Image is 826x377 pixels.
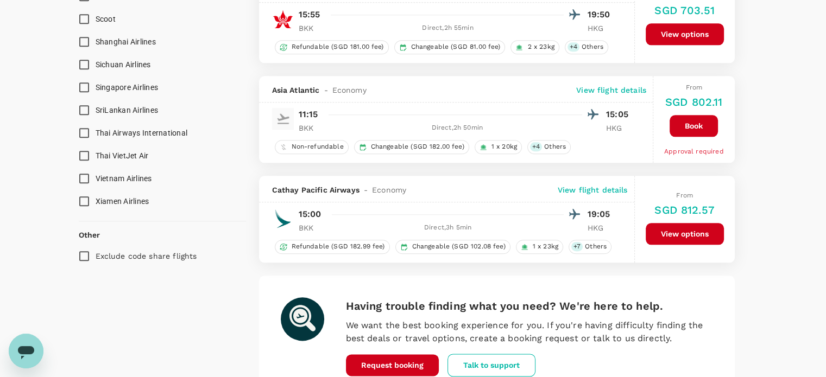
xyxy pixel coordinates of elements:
[360,184,372,195] span: -
[332,23,564,34] div: Direct , 2h 55min
[367,142,469,151] span: Changeable (SGD 182.00 fee)
[96,251,197,261] p: Exclude code share flights
[287,242,389,251] span: Refundable (SGD 182.99 fee)
[510,40,559,54] div: 2 x 23kg
[287,42,388,52] span: Refundable (SGD 181.00 fee)
[407,42,505,52] span: Changeable (SGD 81.00 fee)
[299,23,326,34] p: BKK
[558,184,628,195] p: View flight details
[96,129,188,137] span: Thai Airways International
[606,123,633,133] p: HKG
[346,319,713,345] p: We want the best booking experience for you. If you're having difficulty finding the best deals o...
[299,208,321,221] p: 15:00
[408,242,510,251] span: Changeable (SGD 102.08 fee)
[569,240,611,254] div: +7Others
[588,208,615,221] p: 19:05
[670,115,718,137] button: Book
[96,83,159,92] span: Singapore Airlines
[96,174,152,183] span: Vietnam Airlines
[577,42,608,52] span: Others
[96,151,149,160] span: Thai VietJet Air
[654,201,715,219] h6: SGD 812.57
[272,184,360,195] span: Cathay Pacific Airways
[272,108,294,130] img: HB
[275,40,389,54] div: Refundable (SGD 181.00 fee)
[528,242,563,251] span: 1 x 23kg
[530,142,542,151] span: + 4
[96,37,156,46] span: Shanghai Airlines
[676,191,693,199] span: From
[299,8,320,21] p: 15:55
[287,142,348,151] span: Non-refundable
[581,242,611,251] span: Others
[664,148,724,155] span: Approval required
[685,84,702,91] span: From
[654,2,715,19] h6: SGD 703.51
[299,123,326,133] p: BKK
[588,23,615,34] p: HKG
[96,60,151,69] span: Sichuan Airlines
[272,85,320,95] span: Asia Atlantic
[272,208,294,229] img: CX
[571,242,583,251] span: + 7
[516,240,563,254] div: 1 x 23kg
[9,334,43,368] iframe: Button to launch messaging window
[79,229,100,240] p: Other
[606,108,633,121] p: 15:05
[319,85,332,95] span: -
[275,140,349,154] div: Non-refundable
[394,40,506,54] div: Changeable (SGD 81.00 fee)
[475,140,522,154] div: 1 x 20kg
[646,223,724,245] button: View options
[96,106,159,114] span: SriLankan Airlines
[354,140,469,154] div: Changeable (SGD 182.00 fee)
[272,8,294,30] img: HX
[487,142,521,151] span: 1 x 20kg
[332,222,564,233] div: Direct , 3h 5min
[395,240,510,254] div: Changeable (SGD 102.08 fee)
[332,85,367,95] span: Economy
[372,184,406,195] span: Economy
[665,93,723,111] h6: SGD 802.11
[540,142,570,151] span: Others
[96,197,149,206] span: Xiamen Airlines
[332,123,582,133] div: Direct , 2h 50min
[275,240,390,254] div: Refundable (SGD 182.99 fee)
[568,42,579,52] span: + 4
[523,42,558,52] span: 2 x 23kg
[299,108,318,121] p: 11:15
[588,8,615,21] p: 19:50
[96,15,116,23] span: Scoot
[576,85,646,95] p: View flight details
[646,23,724,45] button: View options
[346,354,439,376] button: Request booking
[447,354,535,376] button: Talk to support
[346,297,713,315] h6: Having trouble finding what you need? We're here to help.
[588,222,615,233] p: HKG
[565,40,608,54] div: +4Others
[299,222,326,233] p: BKK
[527,140,571,154] div: +4Others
